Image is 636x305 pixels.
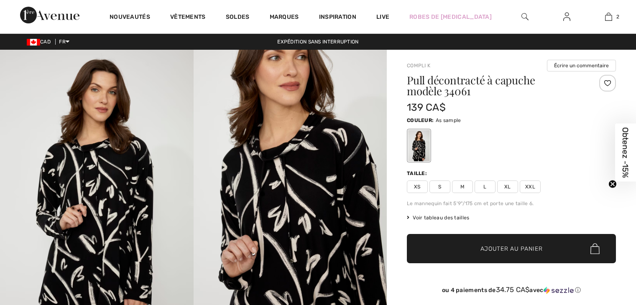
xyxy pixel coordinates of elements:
[409,13,492,21] a: Robes de [MEDICAL_DATA]
[20,7,79,23] img: 1ère Avenue
[407,170,429,177] div: Taille:
[475,180,496,193] span: L
[557,12,577,22] a: Se connecter
[59,39,69,45] span: FR
[520,180,541,193] span: XXL
[407,102,446,113] span: 139 CA$
[407,117,434,123] span: Couleur:
[583,242,628,263] iframe: Ouvre un widget dans lequel vous pouvez trouver plus d’informations
[452,180,473,193] span: M
[407,200,616,207] div: Le mannequin fait 5'9"/175 cm et porte une taille 6.
[616,13,619,20] span: 2
[407,286,616,294] div: ou 4 paiements de avec
[521,12,529,22] img: recherche
[547,60,616,71] button: Écrire un commentaire
[480,244,543,253] span: Ajouter au panier
[608,180,617,188] button: Close teaser
[436,117,461,123] span: As sample
[588,12,629,22] a: 2
[407,63,430,69] a: Compli K
[27,39,54,45] span: CAD
[544,287,574,294] img: Sezzle
[407,180,428,193] span: XS
[605,12,612,22] img: Mon panier
[319,13,356,22] span: Inspiration
[621,127,631,178] span: Obtenez -15%
[270,13,299,22] a: Marques
[496,285,530,294] span: 34.75 CA$
[226,13,250,22] a: Soldes
[407,75,581,97] h1: Pull décontracté à capuche modèle 34061
[170,13,206,22] a: Vêtements
[563,12,570,22] img: Mes infos
[27,39,40,46] img: Canadian Dollar
[429,180,450,193] span: S
[110,13,150,22] a: Nouveautés
[407,234,616,263] button: Ajouter au panier
[376,13,389,21] a: Live
[497,180,518,193] span: XL
[408,130,430,161] div: As sample
[407,214,470,221] span: Voir tableau des tailles
[407,286,616,297] div: ou 4 paiements de34.75 CA$avecSezzle Cliquez pour en savoir plus sur Sezzle
[615,124,636,182] div: Obtenez -15%Close teaser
